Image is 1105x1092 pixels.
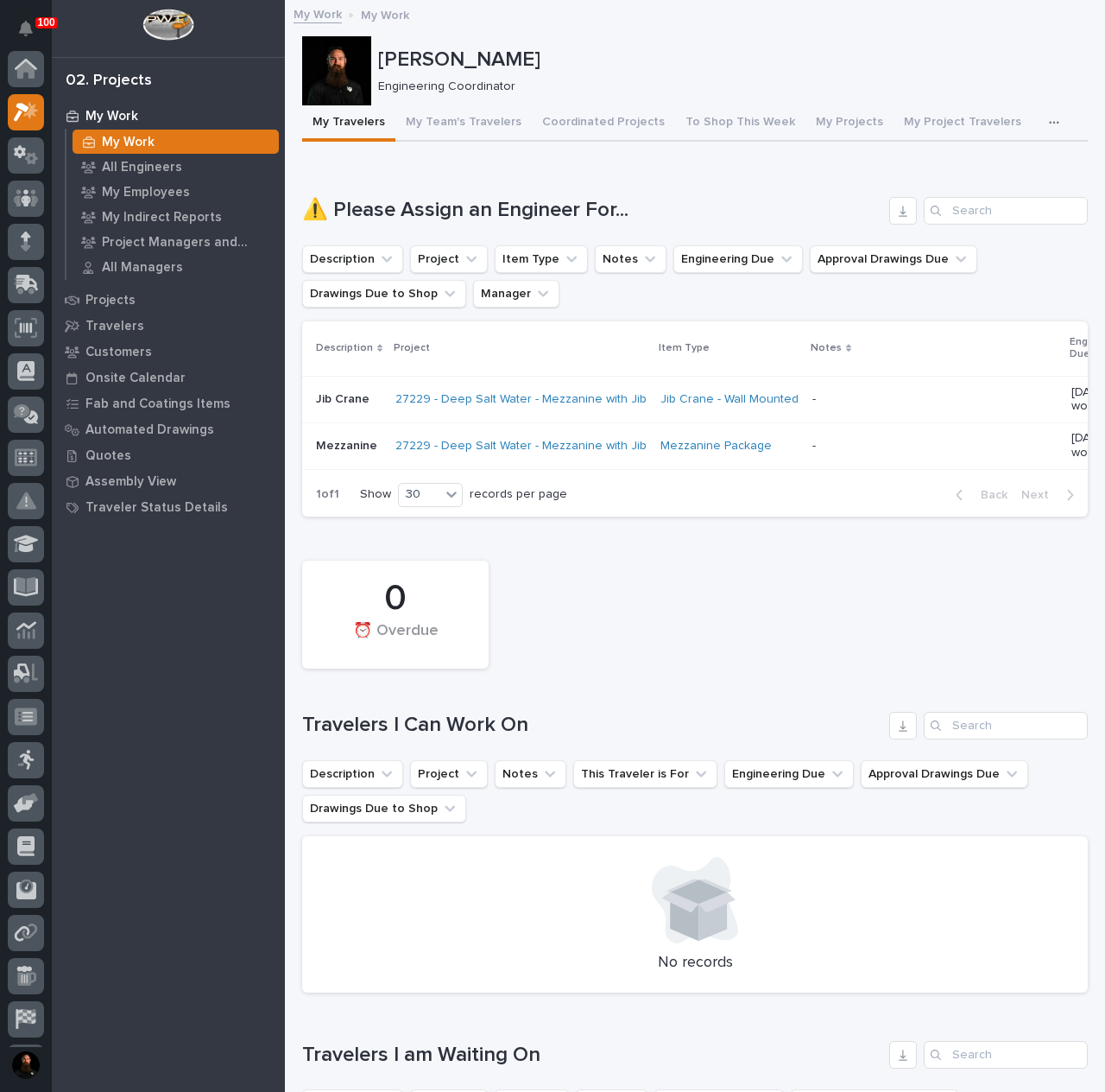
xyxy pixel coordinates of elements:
[102,235,272,251] p: Project Managers and Engineers
[316,392,382,407] p: Jib Crane
[316,439,382,454] p: Mezzanine
[85,109,138,124] p: My Work
[495,760,566,788] button: Notes
[470,487,567,502] p: records per page
[52,494,285,520] a: Traveler Status Details
[85,500,228,516] p: Traveler Status Details
[811,339,842,358] p: Notes
[85,371,186,386] p: Onsite Calendar
[8,10,44,47] button: Notifications
[302,795,466,822] button: Drawings Due to Shop
[102,135,155,150] p: My Work
[331,577,459,620] div: 0
[52,442,285,468] a: Quotes
[394,339,430,358] p: Project
[395,439,647,454] a: 27229 - Deep Salt Water - Mezzanine with Jib
[673,245,803,273] button: Engineering Due
[595,245,666,273] button: Notes
[66,72,152,91] div: 02. Projects
[302,105,395,142] button: My Travelers
[331,622,459,658] div: ⏰ Overdue
[38,16,55,29] p: 100
[302,713,882,738] h1: Travelers I Can Work On
[942,487,1014,503] button: Back
[1021,487,1059,503] span: Next
[532,105,675,142] button: Coordinated Projects
[970,487,1007,503] span: Back
[924,197,1088,225] input: Search
[399,486,440,504] div: 30
[85,319,144,334] p: Travelers
[302,473,353,516] p: 1 of 1
[52,339,285,365] a: Customers
[102,260,183,276] p: All Managers
[361,4,409,23] p: My Work
[66,255,285,279] a: All Managers
[22,21,44,48] div: Notifications100
[724,760,854,788] button: Engineering Due
[52,468,285,494] a: Assembly View
[85,474,176,490] p: Assembly View
[52,313,285,339] a: Travelers
[102,210,222,225] p: My Indirect Reports
[302,1043,882,1068] h1: Travelers I am Waiting On
[85,422,214,438] p: Automated Drawings
[85,345,152,360] p: Customers
[660,392,799,407] a: Jib Crane - Wall Mounted
[102,160,182,175] p: All Engineers
[378,48,1081,73] p: [PERSON_NAME]
[812,392,816,407] div: -
[302,280,466,308] button: Drawings Due to Shop
[102,185,190,200] p: My Employees
[410,245,488,273] button: Project
[52,416,285,442] a: Automated Drawings
[810,245,977,273] button: Approval Drawings Due
[85,293,136,308] p: Projects
[861,760,1028,788] button: Approval Drawings Due
[573,760,717,788] button: This Traveler is For
[660,439,772,454] a: Mezzanine Package
[395,105,532,142] button: My Team's Travelers
[85,448,131,464] p: Quotes
[1014,487,1088,503] button: Next
[302,198,882,223] h1: ⚠️ Please Assign an Engineer For...
[66,230,285,254] a: Project Managers and Engineers
[473,280,559,308] button: Manager
[85,397,230,412] p: Fab and Coatings Items
[323,954,1067,973] p: No records
[805,105,893,142] button: My Projects
[812,439,816,454] div: -
[52,287,285,313] a: Projects
[142,9,193,41] img: Workspace Logo
[378,79,1074,94] p: Engineering Coordinator
[924,712,1088,740] input: Search
[8,1047,44,1083] button: users-avatar
[495,245,588,273] button: Item Type
[302,760,403,788] button: Description
[924,1041,1088,1069] input: Search
[66,155,285,179] a: All Engineers
[302,245,403,273] button: Description
[316,339,373,358] p: Description
[66,180,285,204] a: My Employees
[410,760,488,788] button: Project
[893,105,1032,142] button: My Project Travelers
[395,392,647,407] a: 27229 - Deep Salt Water - Mezzanine with Jib
[659,339,710,358] p: Item Type
[66,205,285,229] a: My Indirect Reports
[52,103,285,129] a: My Work
[294,3,342,23] a: My Work
[66,130,285,154] a: My Work
[360,487,391,502] p: Show
[52,365,285,390] a: Onsite Calendar
[52,390,285,416] a: Fab and Coatings Items
[675,105,805,142] button: To Shop This Week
